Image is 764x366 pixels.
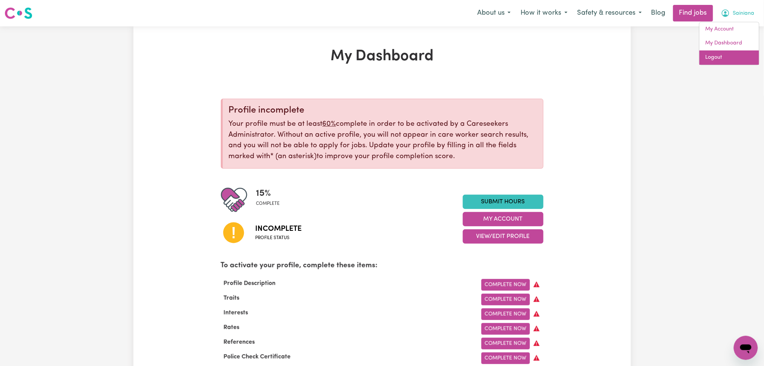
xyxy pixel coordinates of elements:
span: Profile status [256,235,302,241]
a: Careseekers logo [5,5,32,22]
div: Profile incomplete [229,105,537,116]
span: an asterisk [271,153,317,160]
span: 15 % [256,187,280,200]
a: Complete Now [481,294,530,305]
div: My Account [699,22,759,65]
a: My Account [700,22,759,37]
span: Rates [221,325,243,331]
p: Your profile must be at least complete in order to be activated by a Careseekers Administrator. W... [229,119,537,162]
img: Careseekers logo [5,6,32,20]
button: How it works [516,5,573,21]
a: Complete Now [481,352,530,364]
a: Blog [647,5,670,21]
button: My Account [716,5,759,21]
span: References [221,339,258,345]
a: Complete Now [481,338,530,349]
span: complete [256,200,280,207]
span: Interests [221,310,251,316]
iframe: Button to launch messaging window [734,336,758,360]
span: Incomplete [256,223,302,235]
a: Submit Hours [463,195,544,209]
button: My Account [463,212,544,226]
a: Find jobs [673,5,713,21]
span: Sainiana [733,9,755,18]
p: To activate your profile, complete these items: [221,261,544,271]
a: Logout [700,50,759,65]
a: Complete Now [481,279,530,291]
span: Traits [221,295,243,301]
h1: My Dashboard [221,47,544,66]
a: Complete Now [481,323,530,335]
u: 60% [323,120,336,128]
div: Profile completeness: 15% [256,187,286,213]
button: View/Edit Profile [463,229,544,244]
span: Profile Description [221,281,279,287]
button: About us [472,5,516,21]
a: Complete Now [481,308,530,320]
button: Safety & resources [573,5,647,21]
a: My Dashboard [700,36,759,50]
span: Police Check Certificate [221,354,294,360]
